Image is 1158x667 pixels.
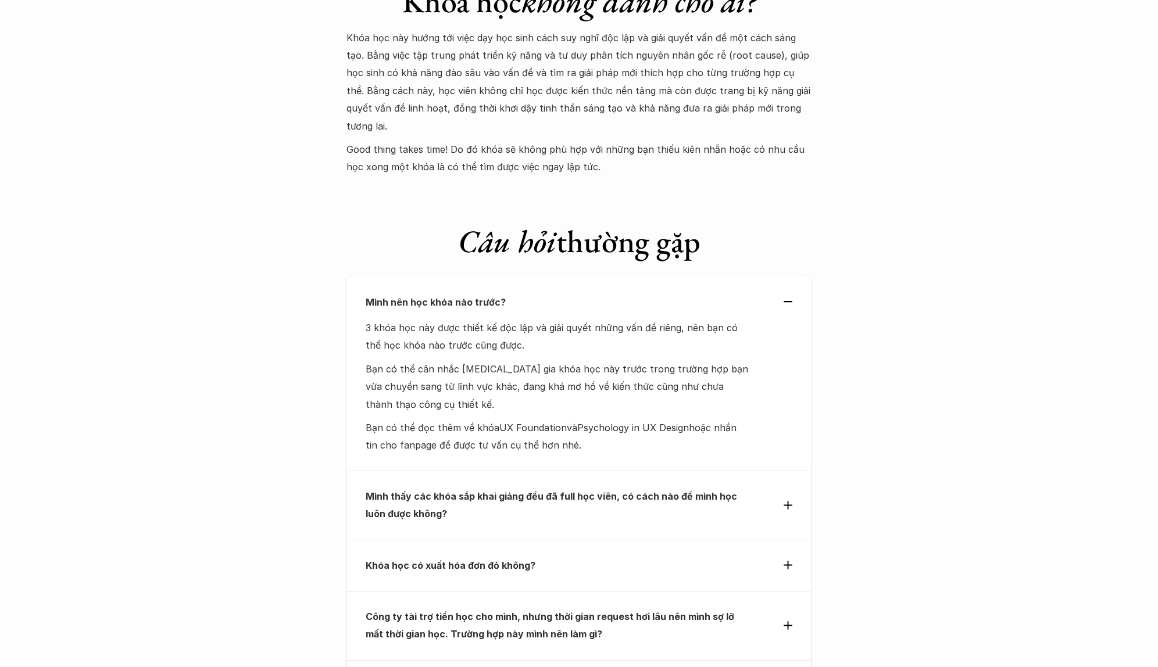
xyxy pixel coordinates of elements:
p: Khóa học này hướng tới việc dạy học sinh cách suy nghĩ độc lập và giải quyết vấn đề một cách sáng... [346,29,812,135]
p: Bạn có thể cân nhắc [MEDICAL_DATA] gia khóa học này trước trong trường hợp bạn vừa chuyển sang từ... [366,360,750,413]
strong: Công ty tài trợ tiền học cho mình, nhưng thời gian request hơi lâu nên mình sợ lỡ mất thời gian h... [366,611,737,640]
p: Good thing takes time! Do đó khóa sẽ không phù hợp với những bạn thiếu kiên nhẫn hoặc có nhu cầu ... [346,141,812,176]
a: UX Foundation [499,422,567,433]
p: Bạn có thể đọc thêm về khóa và hoặc nhắn tin cho fanpage để được tư vấn cụ thể hơn nhé. [366,419,750,454]
strong: Mình thấy các khóa sắp khai giảng đều đã full học viên, có cách nào để mình học luôn được không? [366,490,739,519]
em: Câu hỏi [458,221,556,261]
h1: thường gặp [346,223,812,260]
strong: Mình nên học khóa nào trước? [366,296,506,308]
p: 3 khóa học này được thiết kế độc lập và giải quyết những vấn đề riêng, nên bạn có thể học khóa nà... [366,319,750,354]
strong: Khóa học có xuất hóa đơn đỏ không? [366,560,535,571]
a: Psychology in UX Design [577,422,689,433]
